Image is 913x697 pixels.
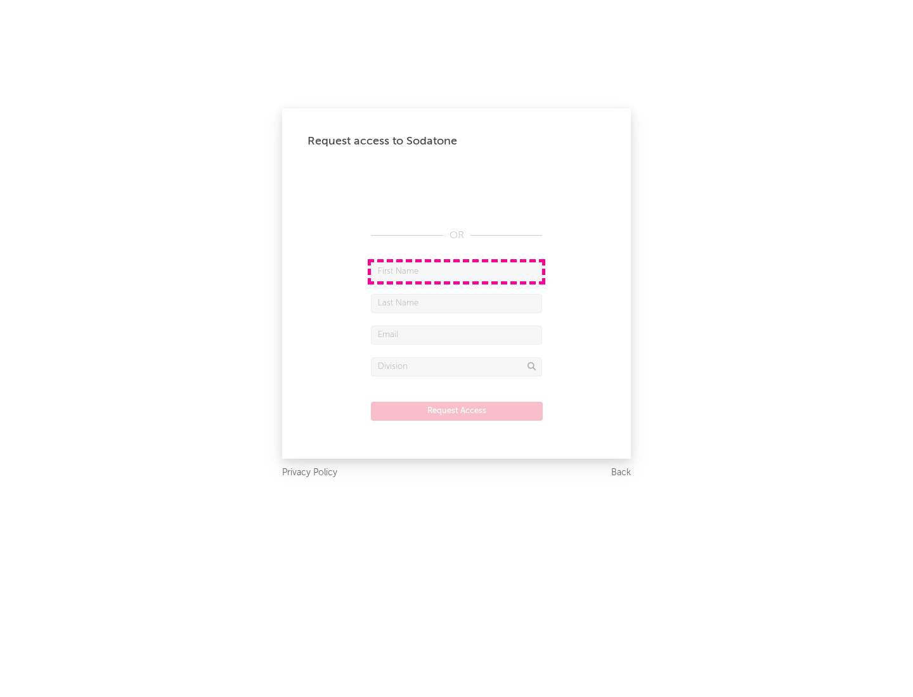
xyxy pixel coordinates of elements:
[371,294,542,313] input: Last Name
[371,357,542,376] input: Division
[371,262,542,281] input: First Name
[371,228,542,243] div: OR
[282,465,337,481] a: Privacy Policy
[371,402,543,421] button: Request Access
[308,134,605,149] div: Request access to Sodatone
[611,465,631,481] a: Back
[371,326,542,345] input: Email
